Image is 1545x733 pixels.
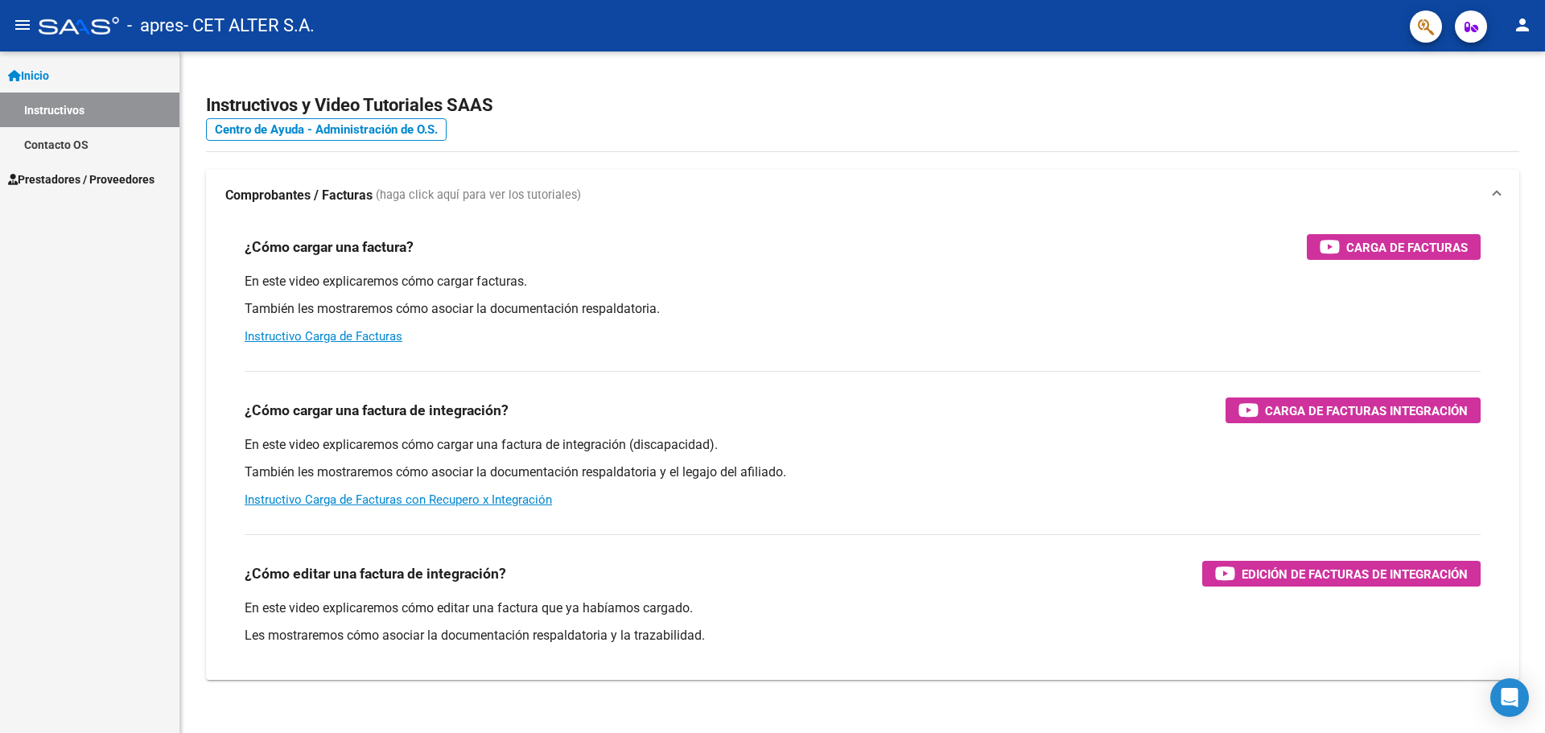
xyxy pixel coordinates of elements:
[1265,401,1468,421] span: Carga de Facturas Integración
[1490,678,1529,717] div: Open Intercom Messenger
[376,187,581,204] span: (haga click aquí para ver los tutoriales)
[206,170,1519,221] mat-expansion-panel-header: Comprobantes / Facturas (haga click aquí para ver los tutoriales)
[245,399,509,422] h3: ¿Cómo cargar una factura de integración?
[206,118,447,141] a: Centro de Ayuda - Administración de O.S.
[225,187,373,204] strong: Comprobantes / Facturas
[245,436,1481,454] p: En este video explicaremos cómo cargar una factura de integración (discapacidad).
[1226,397,1481,423] button: Carga de Facturas Integración
[206,221,1519,680] div: Comprobantes / Facturas (haga click aquí para ver los tutoriales)
[245,599,1481,617] p: En este video explicaremos cómo editar una factura que ya habíamos cargado.
[245,627,1481,644] p: Les mostraremos cómo asociar la documentación respaldatoria y la trazabilidad.
[1513,15,1532,35] mat-icon: person
[245,236,414,258] h3: ¿Cómo cargar una factura?
[1307,234,1481,260] button: Carga de Facturas
[245,463,1481,481] p: También les mostraremos cómo asociar la documentación respaldatoria y el legajo del afiliado.
[8,67,49,84] span: Inicio
[127,8,183,43] span: - apres
[8,171,154,188] span: Prestadores / Proveedores
[1242,564,1468,584] span: Edición de Facturas de integración
[245,562,506,585] h3: ¿Cómo editar una factura de integración?
[245,273,1481,290] p: En este video explicaremos cómo cargar facturas.
[245,300,1481,318] p: También les mostraremos cómo asociar la documentación respaldatoria.
[13,15,32,35] mat-icon: menu
[245,492,552,507] a: Instructivo Carga de Facturas con Recupero x Integración
[206,90,1519,121] h2: Instructivos y Video Tutoriales SAAS
[183,8,315,43] span: - CET ALTER S.A.
[1346,237,1468,257] span: Carga de Facturas
[245,329,402,344] a: Instructivo Carga de Facturas
[1202,561,1481,587] button: Edición de Facturas de integración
